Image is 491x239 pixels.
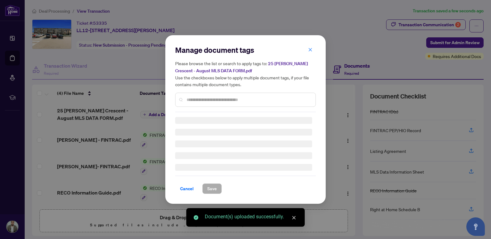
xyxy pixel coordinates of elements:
h5: Please browse the list or search to apply tags to: Use the checkboxes below to apply multiple doc... [175,60,316,88]
h2: Manage document tags [175,45,316,55]
span: close [292,216,296,220]
div: Document(s) uploaded successfully. [205,213,297,220]
span: close [308,48,312,52]
button: Open asap [466,217,485,236]
a: Close [291,214,297,221]
span: check-circle [194,215,198,220]
button: Cancel [175,183,199,194]
span: Cancel [180,184,194,194]
button: Save [202,183,222,194]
